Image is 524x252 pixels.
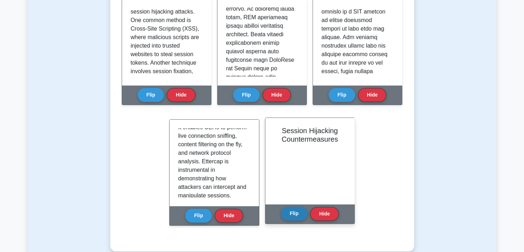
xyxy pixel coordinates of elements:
button: Hide [167,88,195,102]
button: Hide [358,88,386,102]
button: Hide [310,207,338,221]
button: Flip [281,207,308,220]
button: Flip [329,88,355,102]
button: Flip [233,88,260,102]
p: 2. **Ettercap**: A comprehensive suite for man-in-the-middle attacks. It enables CEHs to perform ... [178,98,247,200]
button: Hide [263,88,291,102]
h2: Session Hijacking Countermeasures [274,126,346,143]
button: Hide [215,209,243,223]
button: Flip [185,209,212,223]
button: Flip [138,88,164,102]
